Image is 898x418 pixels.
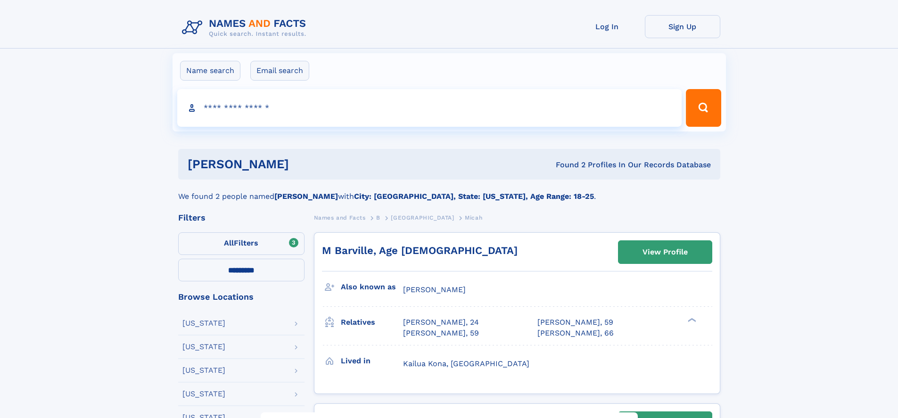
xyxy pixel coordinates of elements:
b: City: [GEOGRAPHIC_DATA], State: [US_STATE], Age Range: 18-25 [354,192,594,201]
h3: Lived in [341,353,403,369]
div: Browse Locations [178,293,305,301]
div: We found 2 people named with . [178,180,720,202]
div: ❯ [685,317,697,323]
span: B [376,214,380,221]
label: Filters [178,232,305,255]
a: [PERSON_NAME], 59 [403,328,479,338]
a: [PERSON_NAME], 59 [537,317,613,328]
div: View Profile [643,241,688,263]
span: [GEOGRAPHIC_DATA] [391,214,454,221]
a: [GEOGRAPHIC_DATA] [391,212,454,223]
a: Log In [569,15,645,38]
a: [PERSON_NAME], 24 [403,317,479,328]
span: All [224,238,234,247]
span: Micah [465,214,482,221]
div: [US_STATE] [182,343,225,351]
a: B [376,212,380,223]
button: Search Button [686,89,721,127]
input: search input [177,89,682,127]
div: [US_STATE] [182,367,225,374]
b: [PERSON_NAME] [274,192,338,201]
label: Name search [180,61,240,81]
div: Found 2 Profiles In Our Records Database [422,160,711,170]
a: M Barville, Age [DEMOGRAPHIC_DATA] [322,245,518,256]
div: [US_STATE] [182,390,225,398]
div: [US_STATE] [182,320,225,327]
div: Filters [178,213,305,222]
h3: Also known as [341,279,403,295]
h1: [PERSON_NAME] [188,158,422,170]
span: [PERSON_NAME] [403,285,466,294]
label: Email search [250,61,309,81]
a: View Profile [618,241,712,263]
h3: Relatives [341,314,403,330]
a: Sign Up [645,15,720,38]
a: [PERSON_NAME], 66 [537,328,614,338]
img: Logo Names and Facts [178,15,314,41]
span: Kailua Kona, [GEOGRAPHIC_DATA] [403,359,529,368]
a: Names and Facts [314,212,366,223]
